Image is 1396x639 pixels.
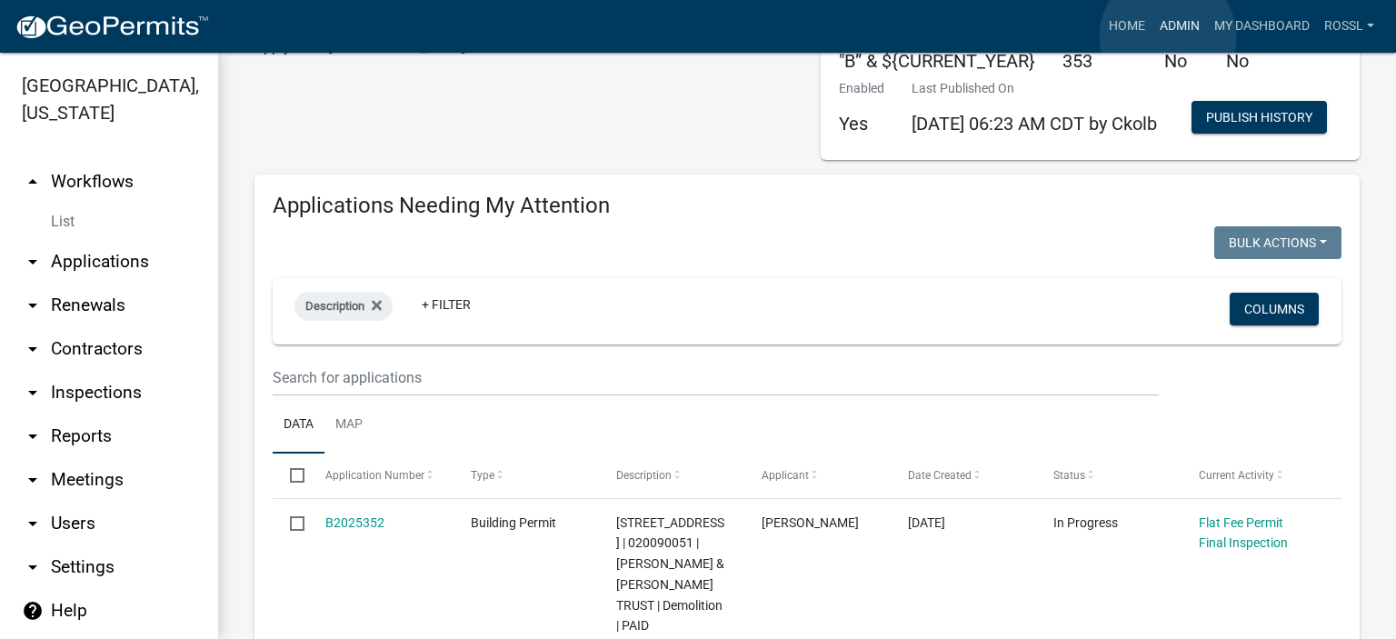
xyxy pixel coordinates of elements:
[1207,9,1317,44] a: My Dashboard
[22,171,44,193] i: arrow_drop_up
[1317,9,1381,44] a: RossL
[273,193,1341,219] h4: Applications Needing My Attention
[305,299,364,313] span: Description
[471,469,494,482] span: Type
[1226,50,1275,72] h5: No
[471,515,556,530] span: Building Permit
[22,425,44,447] i: arrow_drop_down
[839,113,884,135] h5: Yes
[1230,293,1319,325] button: Columns
[1199,469,1274,482] span: Current Activity
[22,469,44,491] i: arrow_drop_down
[1102,9,1152,44] a: Home
[273,396,324,454] a: Data
[616,469,672,482] span: Description
[912,79,1157,98] p: Last Published On
[1214,226,1341,259] button: Bulk Actions
[1199,515,1288,551] a: Flat Fee Permit Final Inspection
[744,454,890,497] datatable-header-cell: Applicant
[1053,469,1085,482] span: Status
[1192,112,1327,126] wm-modal-confirm: Workflow Publish History
[908,469,972,482] span: Date Created
[890,454,1035,497] datatable-header-cell: Date Created
[22,338,44,360] i: arrow_drop_down
[616,515,724,634] span: 81851 150TH ST | 020090051 | ADAMS,DEAN & SHERRY TRUST | Demolition | PAID
[912,113,1157,135] span: [DATE] 06:23 AM CDT by Ckolb
[839,50,1035,72] h5: "B” & ${CURRENT_YEAR}
[762,515,859,530] span: Gina Gullickson
[407,288,485,321] a: + Filter
[273,454,307,497] datatable-header-cell: Select
[325,515,384,530] a: B2025352
[273,359,1159,396] input: Search for applications
[1164,50,1199,72] h5: No
[454,454,599,497] datatable-header-cell: Type
[908,515,945,530] span: 09/23/2025
[1192,101,1327,134] button: Publish History
[324,396,374,454] a: Map
[839,79,884,98] p: Enabled
[762,469,809,482] span: Applicant
[1062,50,1137,72] h5: 353
[22,600,44,622] i: help
[22,382,44,404] i: arrow_drop_down
[22,513,44,534] i: arrow_drop_down
[1152,9,1207,44] a: Admin
[307,454,453,497] datatable-header-cell: Application Number
[1182,454,1327,497] datatable-header-cell: Current Activity
[1053,515,1118,530] span: In Progress
[22,295,44,316] i: arrow_drop_down
[1036,454,1182,497] datatable-header-cell: Status
[325,469,424,482] span: Application Number
[599,454,744,497] datatable-header-cell: Description
[22,251,44,273] i: arrow_drop_down
[22,556,44,578] i: arrow_drop_down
